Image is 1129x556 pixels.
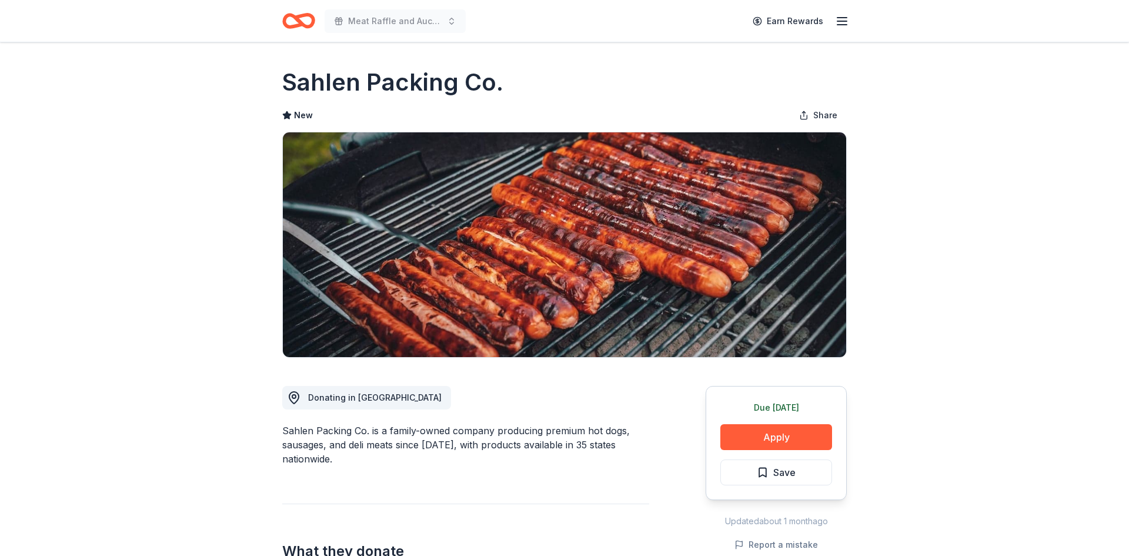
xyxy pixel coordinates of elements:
[283,132,846,357] img: Image for Sahlen Packing Co.
[773,465,796,480] span: Save
[325,9,466,33] button: Meat Raffle and Auction
[282,7,315,35] a: Home
[813,108,837,122] span: Share
[282,66,503,99] h1: Sahlen Packing Co.
[734,538,818,552] button: Report a mistake
[706,514,847,528] div: Updated about 1 month ago
[790,104,847,127] button: Share
[720,460,832,485] button: Save
[746,11,830,32] a: Earn Rewards
[720,401,832,415] div: Due [DATE]
[720,424,832,450] button: Apply
[348,14,442,28] span: Meat Raffle and Auction
[308,392,442,402] span: Donating in [GEOGRAPHIC_DATA]
[294,108,313,122] span: New
[282,424,649,466] div: Sahlen Packing Co. is a family-owned company producing premium hot dogs, sausages, and deli meats...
